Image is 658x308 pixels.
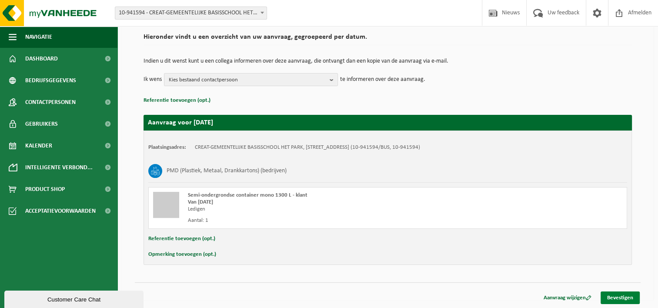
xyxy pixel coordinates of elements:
div: Ledigen [188,206,423,213]
strong: Plaatsingsadres: [148,144,186,150]
p: Indien u dit wenst kunt u een collega informeren over deze aanvraag, die ontvangt dan een kopie v... [144,58,632,64]
span: Gebruikers [25,113,58,135]
span: Intelligente verbond... [25,157,93,178]
span: Kalender [25,135,52,157]
strong: Van [DATE] [188,199,213,205]
span: 10-941594 - CREAT-GEMEENTELIJKE BASISSCHOOL HET PARK - MELLE [115,7,267,19]
span: Product Shop [25,178,65,200]
p: te informeren over deze aanvraag. [340,73,425,86]
iframe: chat widget [4,289,145,308]
span: 10-941594 - CREAT-GEMEENTELIJKE BASISSCHOOL HET PARK - MELLE [115,7,267,20]
td: CREAT-GEMEENTELIJKE BASISSCHOOL HET PARK, [STREET_ADDRESS] (10-941594/BUS, 10-941594) [195,144,420,151]
span: Semi-ondergrondse container mono 1300 L - klant [188,192,307,198]
a: Aanvraag wijzigen [537,291,598,304]
h2: Hieronder vindt u een overzicht van uw aanvraag, gegroepeerd per datum. [144,33,632,45]
button: Kies bestaand contactpersoon [164,73,338,86]
a: Bevestigen [601,291,640,304]
p: Ik wens [144,73,162,86]
span: Acceptatievoorwaarden [25,200,96,222]
h3: PMD (Plastiek, Metaal, Drankkartons) (bedrijven) [167,164,287,178]
button: Opmerking toevoegen (opt.) [148,249,216,260]
span: Kies bestaand contactpersoon [169,74,326,87]
span: Navigatie [25,26,52,48]
strong: Aanvraag voor [DATE] [148,119,213,126]
button: Referentie toevoegen (opt.) [148,233,215,244]
span: Dashboard [25,48,58,70]
span: Bedrijfsgegevens [25,70,76,91]
span: Contactpersonen [25,91,76,113]
button: Referentie toevoegen (opt.) [144,95,210,106]
div: Aantal: 1 [188,217,423,224]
